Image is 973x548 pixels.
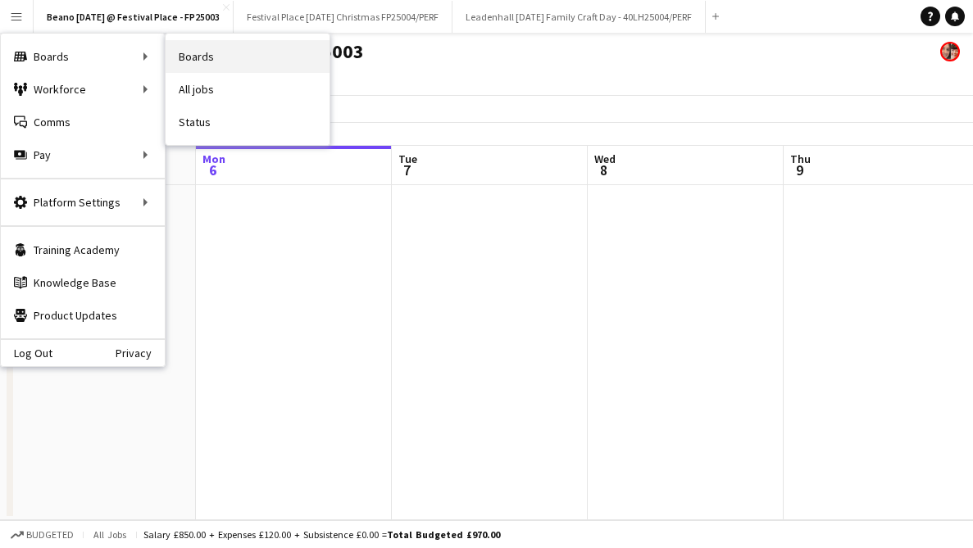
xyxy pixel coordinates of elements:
a: Privacy [116,346,165,360]
span: 9 [788,161,811,179]
button: Budgeted [8,526,76,544]
a: All jobs [166,73,330,106]
span: All jobs [90,528,130,541]
div: Pay [1,138,165,171]
button: Beano [DATE] @ Festival Place - FP25003 [34,1,234,33]
div: Salary £850.00 + Expenses £120.00 + Subsistence £0.00 = [143,528,500,541]
a: Training Academy [1,233,165,266]
button: Festival Place [DATE] Christmas FP25004/PERF [234,1,452,33]
span: 7 [396,161,417,179]
span: Mon [202,152,225,166]
div: Workforce [1,73,165,106]
a: Log Out [1,346,52,360]
a: Product Updates [1,299,165,332]
span: Thu [790,152,811,166]
span: 6 [200,161,225,179]
a: Comms [1,106,165,138]
span: 8 [592,161,616,179]
button: Leadenhall [DATE] Family Craft Day - 40LH25004/PERF [452,1,706,33]
div: Boards [1,40,165,73]
span: Budgeted [26,529,74,541]
span: Tue [398,152,417,166]
div: Platform Settings [1,186,165,219]
span: Total Budgeted £970.00 [387,528,500,541]
a: Knowledge Base [1,266,165,299]
a: Boards [166,40,330,73]
app-user-avatar: Performer Department [940,42,960,61]
a: Status [166,106,330,138]
span: Wed [594,152,616,166]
